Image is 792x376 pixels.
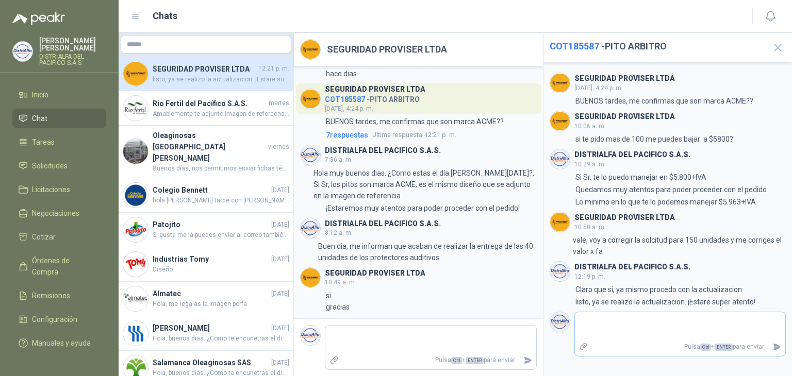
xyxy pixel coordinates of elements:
[550,149,570,169] img: Company Logo
[153,9,177,23] h1: Chats
[153,299,289,309] span: Hola, me regalas la imagen porfa
[32,160,68,172] span: Solicitudes
[326,116,504,127] p: BUENOS tardes, me confirmas que son marca ACME??
[575,95,753,107] p: BUENOS tardes, me confirmas que son marca ACME??
[32,136,55,148] span: Tareas
[39,37,106,52] p: [PERSON_NAME] [PERSON_NAME]
[324,129,537,141] a: 7respuestasUltima respuesta12:21 p. m.
[153,109,289,119] span: Amablemente te adjunto imagen de referecnai y ficha tecnica, el valor ofertado es por par
[343,351,519,369] p: Pulsa + para enviar
[575,196,756,208] p: Lo minimo en lo que te lo podemos manejar $5.963+IVA
[466,357,484,364] span: ENTER
[123,96,148,121] img: Company Logo
[12,156,106,176] a: Solicitudes
[301,268,320,287] img: Company Logo
[301,89,320,109] img: Company Logo
[325,229,353,236] span: 8:12 a. m.
[575,296,755,307] p: listo, ya se realizo la actualizacion. ¡Estare super atento!
[32,314,77,325] span: Configuración
[123,139,148,164] img: Company Logo
[153,98,267,109] h4: Rio Fertil del Pacífico S.A.S.
[119,178,293,213] a: Company LogoColegio Bennett[DATE]hola [PERSON_NAME] tarde con [PERSON_NAME]
[325,87,425,92] h3: SEGURIDAD PROVISER LTDA
[153,288,269,299] h4: Almatec
[153,253,269,265] h4: Industrias Tomy
[372,130,422,140] span: Ultima respuesta
[313,167,537,201] p: Hola muy buenos dias. ¿Como estas el día [PERSON_NAME][DATE]?, Si Sr, los pitos son marca ACME, e...
[12,12,65,25] img: Logo peakr
[119,126,293,178] a: Company LogoOleaginosas [GEOGRAPHIC_DATA][PERSON_NAME]viernesBuenos días, nos permitimos enviar f...
[325,270,425,276] h3: SEGURIDAD PROVISER LTDA
[550,41,599,52] span: COT185587
[550,111,570,131] img: Company Logo
[123,183,148,208] img: Company Logo
[550,73,570,93] img: Company Logo
[326,57,374,79] p: fue adjudicado hace dias
[575,284,742,295] p: Claro que si, ya mismo procedo con la actualizacion
[268,142,289,152] span: viernes
[153,230,289,240] span: Si gusta me la puedes enviar al correo también o a mi whatsapp
[550,312,570,332] img: Company Logo
[153,196,289,206] span: hola [PERSON_NAME] tarde con [PERSON_NAME]
[573,234,786,257] p: vale, voy a corregir la solcitud para 150 unidades y me corriges el valor x fa
[301,40,320,59] img: Company Logo
[32,290,70,301] span: Remisiones
[574,114,675,119] h3: SEGURIDAD PROVISER LTDA
[325,351,343,369] label: Adjuntar archivos
[372,130,456,140] span: 12:21 p. m.
[574,224,606,231] span: 10:50 a. m.
[119,91,293,126] a: Company LogoRio Fertil del Pacífico S.A.S.martesAmablemente te adjunto imagen de referecnai y fic...
[325,148,441,153] h3: DISTRIALFA DEL PACIFICO S.A.S.
[574,76,675,81] h3: SEGURIDAD PROVISER LTDA
[325,95,365,104] span: COT185587
[123,321,148,346] img: Company Logo
[326,290,350,313] p: si gracias
[12,85,106,105] a: Inicio
[32,208,79,219] span: Negociaciones
[269,98,289,108] span: martes
[301,326,320,345] img: Company Logo
[574,215,675,220] h3: SEGURIDAD PROVISER LTDA
[574,152,690,158] h3: DISTRIALFA DEL PACIFICO S.A.S.
[325,279,356,286] span: 10:49 a. m.
[326,129,368,141] span: 7 respuesta s
[12,132,106,152] a: Tareas
[519,351,536,369] button: Enviar
[12,286,106,305] a: Remisiones
[715,344,733,351] span: ENTER
[327,42,447,57] h2: SEGURIDAD PROVISER LTDA
[153,357,269,368] h4: Salamanca Oleaginosas SAS
[153,265,289,275] span: Diseño
[325,221,441,227] h3: DISTRIALFA DEL PACIFICO S.A.S.
[32,255,96,278] span: Órdenes de Compra
[32,113,47,124] span: Chat
[574,264,690,270] h3: DISTRIALFA DEL PACIFICO S.A.S.
[574,123,606,130] span: 10:06 a. m.
[12,203,106,223] a: Negociaciones
[153,130,266,164] h4: Oleaginosas [GEOGRAPHIC_DATA][PERSON_NAME]
[325,93,425,102] h4: - PITO ARBITRO
[153,63,256,75] h4: SEGURIDAD PROVISER LTDA
[119,57,293,91] a: Company LogoSEGURIDAD PROVISER LTDA12:21 p. m.listo, ya se realizo la actualizacion. ¡Estare supe...
[12,227,106,247] a: Cotizar
[271,289,289,299] span: [DATE]
[271,220,289,230] span: [DATE]
[32,89,48,100] span: Inicio
[326,202,520,214] p: ¡Estaremos muy atentos para poder proceder con el pedido!
[574,84,623,92] span: [DATE], 4:24 p. m.
[119,316,293,351] a: Company Logo[PERSON_NAME][DATE]Hola, buenos dias. ¿Como te encunetras el dia [PERSON_NAME][DATE]?...
[575,172,706,183] p: Si Sr, te lo puedo manejar en $5.800+IVA
[13,42,32,61] img: Company Logo
[153,322,269,334] h4: [PERSON_NAME]
[318,241,536,263] p: Buen dia, me informan que acaban de realizar la entrega de las 40 unidades de los protectores aud...
[451,357,462,364] span: Ctrl
[153,334,289,344] span: Hola, buenos dias. ¿Como te encunetras el dia [PERSON_NAME][DATE]? Mi nombre es [PERSON_NAME], es...
[301,145,320,165] img: Company Logo
[768,338,785,356] button: Enviar
[575,338,592,356] label: Adjuntar archivos
[123,217,148,242] img: Company Logo
[119,213,293,247] a: Company LogoPatojito[DATE]Si gusta me la puedes enviar al correo también o a mi whatsapp
[271,358,289,368] span: [DATE]
[325,156,353,163] span: 7:36 a. m.
[12,180,106,199] a: Licitaciones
